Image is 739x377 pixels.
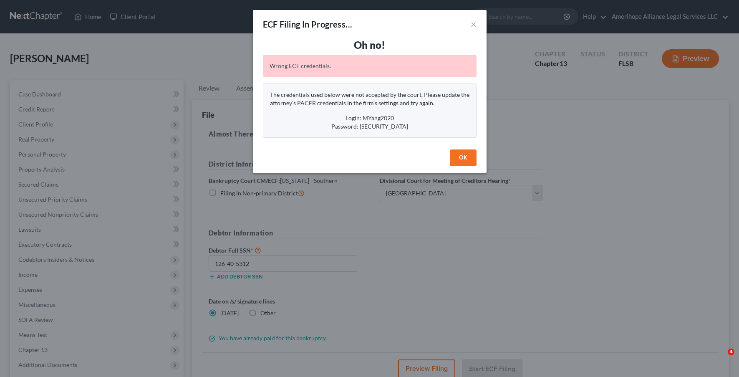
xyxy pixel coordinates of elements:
button: × [471,19,477,29]
iframe: Intercom live chat [711,349,731,369]
p: The credentials used below were not accepted by the court. Please update the attorney's PACER cre... [270,91,469,107]
div: Password: [SECURITY_DATA] [270,122,469,131]
span: 4 [728,349,734,355]
div: ECF Filing In Progress... [263,18,353,30]
div: Wrong ECF credentials. [263,55,477,77]
h3: Oh no! [263,38,477,52]
div: Login: MYang2020 [270,114,469,122]
button: OK [450,149,477,166]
